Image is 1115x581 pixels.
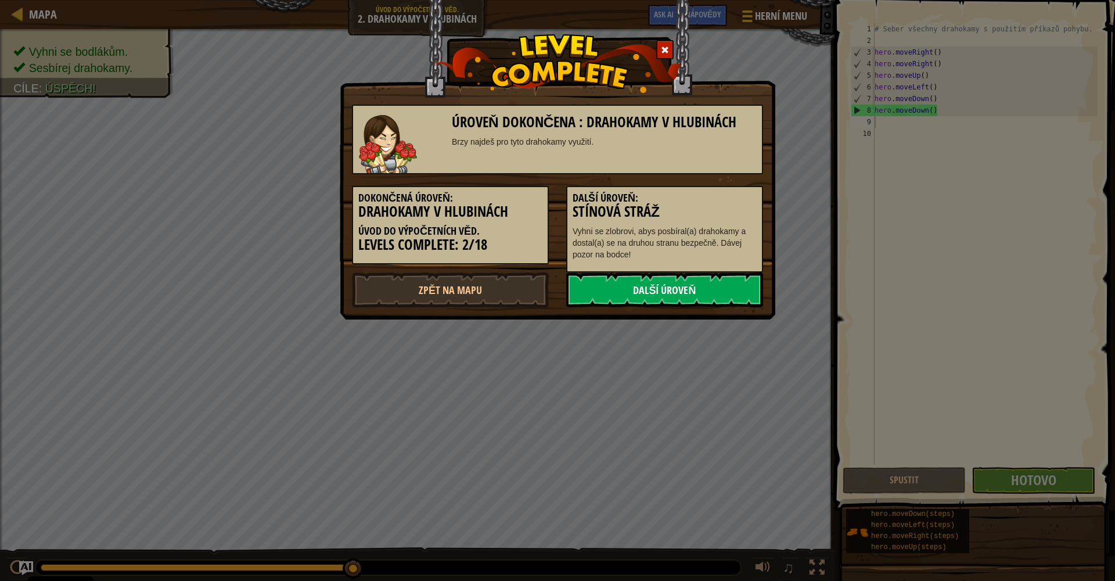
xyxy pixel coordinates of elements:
[352,272,549,307] a: Zpět na mapu
[573,204,757,220] h3: Stínová stráž
[573,225,757,260] p: Vyhni se zlobrovi, abys posbíral(a) drahokamy a dostal(a) se na druhou stranu bezpečně. Dávej poz...
[358,192,542,204] h5: Dokončená úroveň:
[452,114,757,130] h3: Úroveň dokončena : Drahokamy v hlubinách
[358,225,542,237] h5: Úvod do výpočetních věd.
[566,272,763,307] a: Další úroveň
[359,115,417,173] img: guardian.png
[433,34,682,93] img: level_complete.png
[573,192,757,204] h5: Další úroveň:
[358,237,542,253] h3: Levels Complete: 2/18
[452,136,757,148] div: Brzy najdeš pro tyto drahokamy využití.
[358,204,542,220] h3: Drahokamy v hlubinách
